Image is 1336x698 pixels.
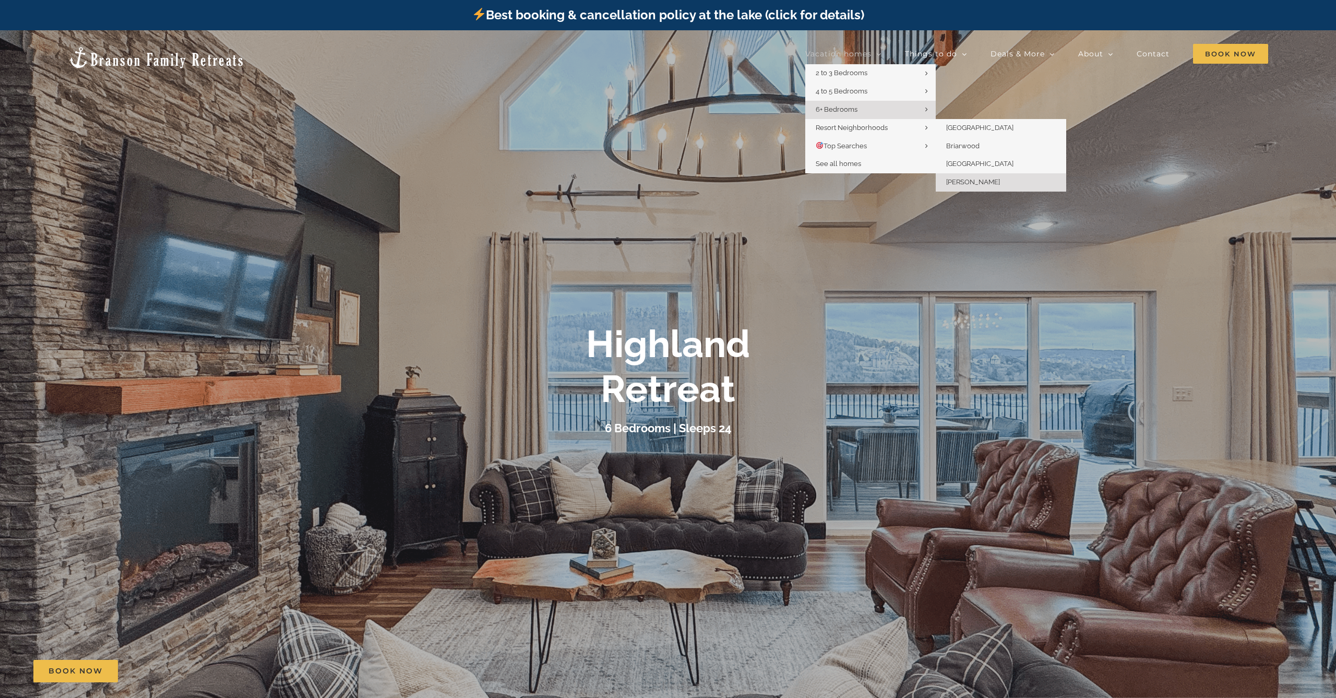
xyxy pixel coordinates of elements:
[905,43,967,64] a: Things to do
[816,142,867,150] span: Top Searches
[805,119,936,137] a: Resort Neighborhoods
[1078,43,1113,64] a: About
[991,50,1045,57] span: Deals & More
[805,155,936,173] a: See all homes
[49,667,103,676] span: Book Now
[816,160,861,168] span: See all homes
[473,8,485,20] img: ⚡️
[805,43,1268,64] nav: Main Menu
[1137,50,1170,57] span: Contact
[936,119,1066,137] a: [GEOGRAPHIC_DATA]
[472,7,864,22] a: Best booking & cancellation policy at the lake (click for details)
[33,660,118,682] a: Book Now
[68,46,245,69] img: Branson Family Retreats Logo
[936,173,1066,192] a: [PERSON_NAME]
[1078,50,1103,57] span: About
[936,137,1066,156] a: Briarwood
[936,155,1066,173] a: [GEOGRAPHIC_DATA]
[805,137,936,156] a: 🎯Top Searches
[816,105,857,113] span: 6+ Bedrooms
[816,87,867,95] span: 4 to 5 Bedrooms
[816,124,888,132] span: Resort Neighborhoods
[805,43,881,64] a: Vacation homes
[816,142,823,149] img: 🎯
[805,64,936,82] a: 2 to 3 Bedrooms
[991,43,1055,64] a: Deals & More
[946,178,1000,186] span: [PERSON_NAME]
[946,142,980,150] span: Briarwood
[905,50,957,57] span: Things to do
[1193,44,1268,64] span: Book Now
[805,50,872,57] span: Vacation homes
[605,421,732,435] h3: 6 Bedrooms | Sleeps 24
[816,69,867,77] span: 2 to 3 Bedrooms
[586,322,750,411] b: Highland Retreat
[1137,43,1170,64] a: Contact
[805,82,936,101] a: 4 to 5 Bedrooms
[946,160,1013,168] span: [GEOGRAPHIC_DATA]
[946,124,1013,132] span: [GEOGRAPHIC_DATA]
[805,101,936,119] a: 6+ Bedrooms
